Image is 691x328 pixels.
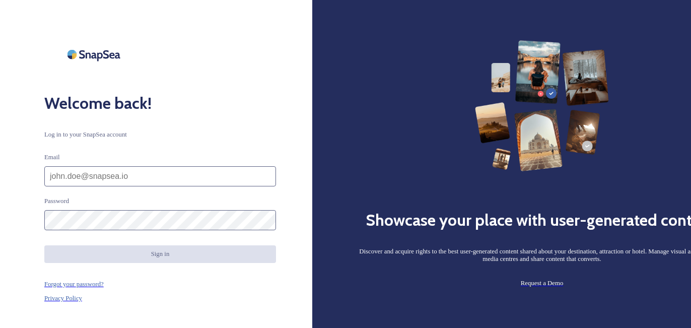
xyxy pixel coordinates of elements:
span: Email [44,154,60,161]
span: Request a Demo [521,280,564,287]
button: Sign in [44,245,276,263]
img: SnapSea Logo [44,44,145,64]
span: Privacy Policy [44,295,82,302]
h2: Welcome back! [44,93,276,113]
span: Log in to your SnapSea account [44,131,276,139]
a: Privacy Policy [44,293,276,302]
a: Forgot your password? [44,279,276,288]
span: Password [44,198,69,205]
a: Request a Demo [521,278,564,287]
img: 63b42ca75bacad526042e722_Group%20154-p-800.png [475,40,609,171]
span: Forgot your password? [44,281,104,288]
input: john.doe@snapsea.io [44,166,276,186]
